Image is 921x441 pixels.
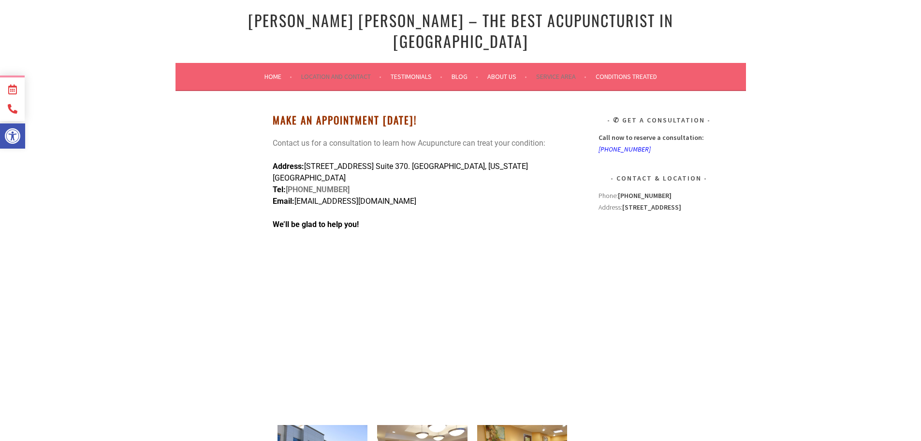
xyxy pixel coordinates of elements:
[273,112,417,127] strong: Make An Appointment [DATE]!
[264,71,292,82] a: Home
[599,190,719,334] div: Address:
[391,71,442,82] a: Testimonials
[599,172,719,184] h3: Contact & Location
[599,133,704,142] strong: Call now to reserve a consultation:
[622,203,681,212] strong: [STREET_ADDRESS]
[452,71,478,82] a: Blog
[273,162,304,171] strong: Address:
[273,162,528,182] span: [STREET_ADDRESS] Suite 370. [GEOGRAPHIC_DATA], [US_STATE][GEOGRAPHIC_DATA]
[599,145,651,153] a: [PHONE_NUMBER]
[273,185,350,206] strong: [PHONE_NUMBER]
[273,185,286,194] span: Tel:
[301,71,381,82] a: Location and Contact
[273,197,294,206] strong: Email:
[599,190,719,201] div: Phone:
[487,71,527,82] a: About Us
[618,191,672,200] strong: [PHONE_NUMBER]
[536,71,586,82] a: Service Area
[294,197,416,206] span: [EMAIL_ADDRESS][DOMAIN_NAME]
[273,137,572,149] p: Contact us for a consultation to learn how Acupuncture can treat your condition:
[248,9,673,52] a: [PERSON_NAME] [PERSON_NAME] – The Best Acupuncturist In [GEOGRAPHIC_DATA]
[273,220,359,229] strong: We’ll be glad to help you!
[596,71,657,82] a: Conditions Treated
[599,114,719,126] h3: ✆ Get A Consultation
